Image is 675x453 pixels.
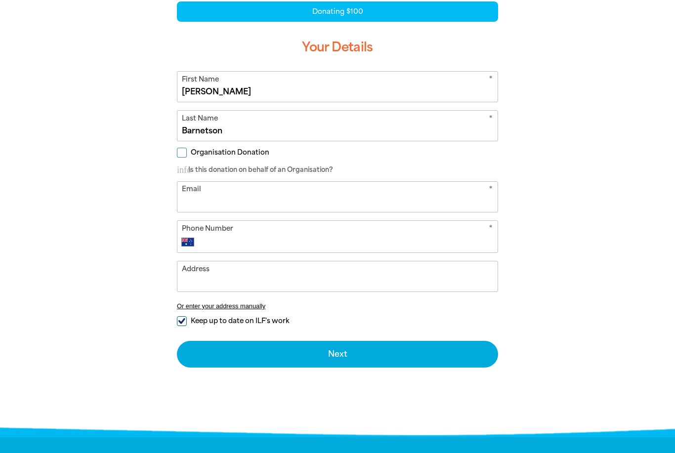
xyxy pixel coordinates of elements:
[177,302,498,310] button: Or enter your address manually
[177,32,498,63] h3: Your Details
[191,148,269,157] span: Organisation Donation
[177,316,187,326] input: Keep up to date on ILF's work
[177,165,498,175] p: Is this donation on behalf of an Organisation?
[191,316,289,326] span: Keep up to date on ILF's work
[177,1,498,22] div: Donating $100
[489,223,493,236] i: Required
[177,341,498,368] button: Next
[177,148,187,158] input: Organisation Donation
[177,165,191,174] i: info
